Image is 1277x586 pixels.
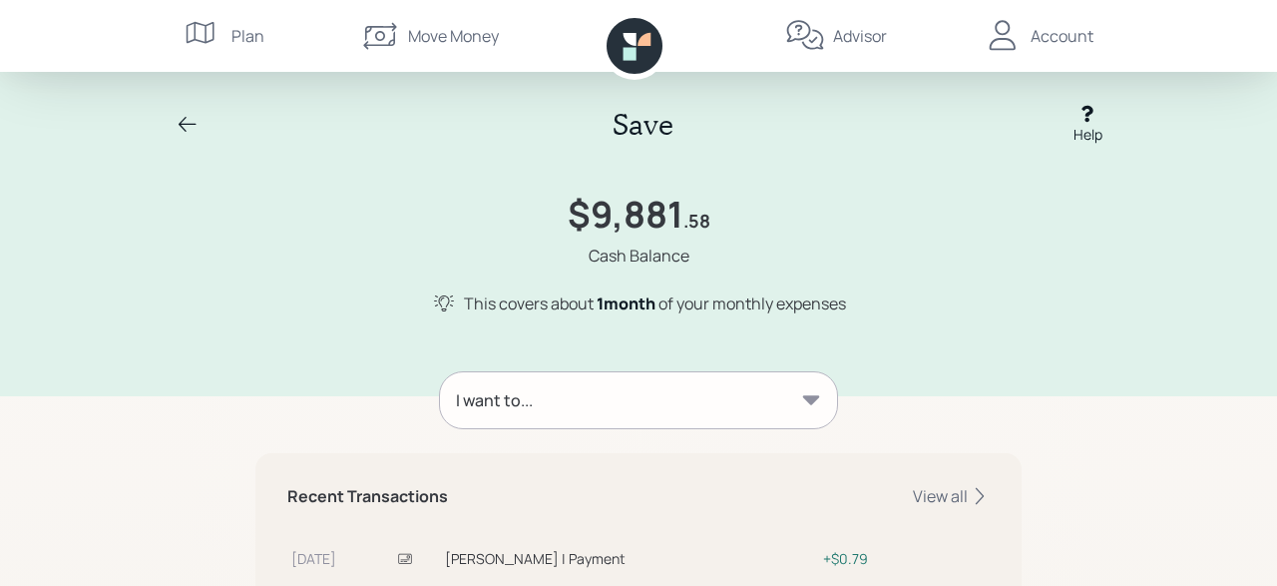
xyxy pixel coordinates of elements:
[464,292,846,315] div: This covers about of your monthly expenses
[589,244,689,268] div: Cash Balance
[833,24,887,48] div: Advisor
[231,24,264,48] div: Plan
[291,548,389,569] div: [DATE]
[913,485,990,507] div: View all
[287,487,448,506] h5: Recent Transactions
[1073,124,1102,145] div: Help
[597,293,655,314] span: 1 month
[613,108,673,142] h2: Save
[823,548,986,569] div: $0.79
[568,193,683,236] h1: $9,881
[445,548,815,569] div: [PERSON_NAME] | Payment
[683,211,710,233] h4: .58
[408,24,499,48] div: Move Money
[456,388,533,412] div: I want to...
[1031,24,1093,48] div: Account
